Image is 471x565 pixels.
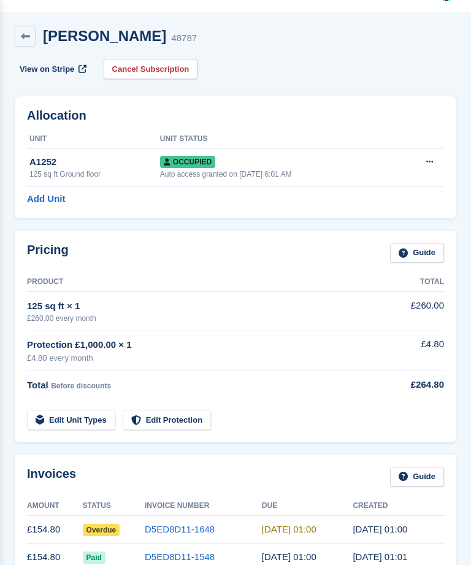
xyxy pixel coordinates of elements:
[353,524,407,534] time: 2025-09-02 00:00:23 UTC
[27,192,65,206] a: Add Unit
[83,524,120,536] span: Overdue
[145,552,215,562] a: D5ED8D11-1548
[27,272,380,292] th: Product
[262,552,316,562] time: 2025-08-03 00:00:00 UTC
[262,524,316,534] time: 2025-09-03 00:00:00 UTC
[27,109,444,123] h2: Allocation
[380,272,444,292] th: Total
[123,410,211,430] a: Edit Protection
[262,496,353,516] th: Due
[83,496,145,516] th: Status
[380,292,444,331] td: £260.00
[145,496,262,516] th: Invoice Number
[27,313,380,324] div: £260.00 every month
[380,378,444,392] div: £264.80
[27,410,115,430] a: Edit Unit Types
[160,129,397,149] th: Unit Status
[353,496,444,516] th: Created
[51,382,111,390] span: Before discounts
[27,352,380,364] div: £4.80 every month
[27,129,160,149] th: Unit
[104,59,198,79] a: Cancel Subscription
[27,243,69,263] h2: Pricing
[27,496,83,516] th: Amount
[29,169,160,180] div: 125 sq ft Ground floor
[160,169,397,180] div: Auto access granted on [DATE] 6:01 AM
[353,552,407,562] time: 2025-08-02 00:01:18 UTC
[27,467,76,487] h2: Invoices
[15,59,89,79] a: View on Stripe
[43,28,166,44] h2: [PERSON_NAME]
[29,155,160,169] div: A1252
[27,338,380,352] div: Protection £1,000.00 × 1
[390,243,444,263] a: Guide
[20,63,74,75] span: View on Stripe
[27,299,380,313] div: 125 sq ft × 1
[390,467,444,487] a: Guide
[27,380,48,390] span: Total
[83,552,105,564] span: Paid
[171,31,197,45] div: 48787
[145,524,215,534] a: D5ED8D11-1648
[380,331,444,371] td: £4.80
[160,156,215,168] span: Occupied
[27,516,83,544] td: £154.80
